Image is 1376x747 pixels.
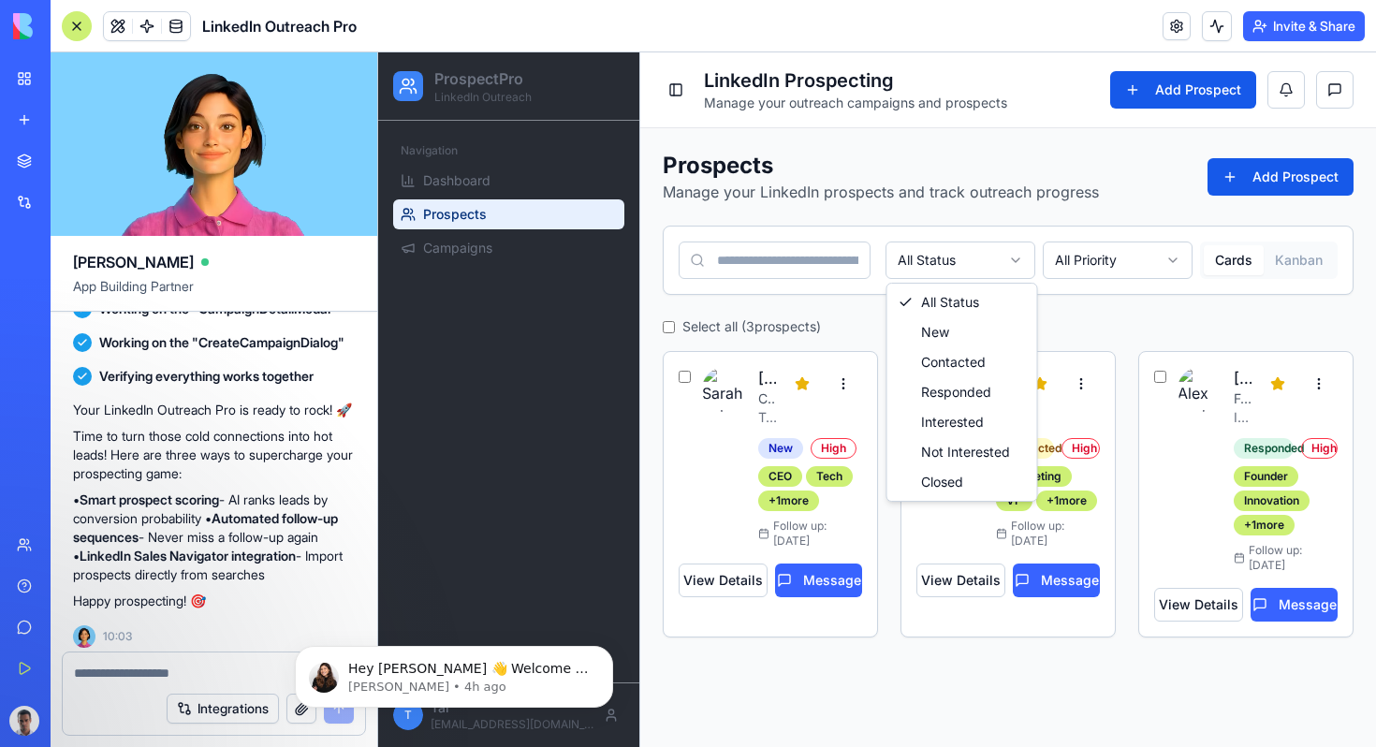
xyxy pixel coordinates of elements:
img: ACg8ocL8UN2eQEnMOFC-2Z8K3Q2NSOF4KAIAZ49u3bWVoOnBAqWER3hobA=s96-c [9,706,39,736]
button: Invite & Share [1243,11,1365,41]
span: Working on the "CreateCampaignDialog" [99,333,344,352]
span: Contacted [543,300,607,319]
img: Ella_00000_wcx2te.png [73,625,95,648]
iframe: Intercom notifications message [267,607,641,738]
span: Closed [543,420,585,439]
button: Integrations [167,694,279,724]
p: Your LinkedIn Outreach Pro is ready to rock! 🚀 [73,401,355,419]
span: Interested [543,360,606,379]
span: 10:03 [103,629,132,644]
span: New [543,271,571,289]
strong: LinkedIn Sales Navigator integration [80,548,296,564]
span: Responded [543,330,613,349]
p: Time to turn those cold connections into hot leads! Here are three ways to supercharge your prosp... [73,427,355,483]
span: [PERSON_NAME] [73,251,194,273]
span: LinkedIn Outreach Pro [202,15,357,37]
span: All Status [543,241,601,259]
img: logo [13,13,129,39]
strong: Smart prospect scoring [80,491,219,507]
p: • - AI ranks leads by conversion probability • - Never miss a follow-up again • - Import prospect... [73,491,355,584]
p: Happy prospecting! 🎯 [73,592,355,610]
span: Verifying everything works together [99,367,314,386]
span: Not Interested [543,390,632,409]
span: App Building Partner [73,277,355,311]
